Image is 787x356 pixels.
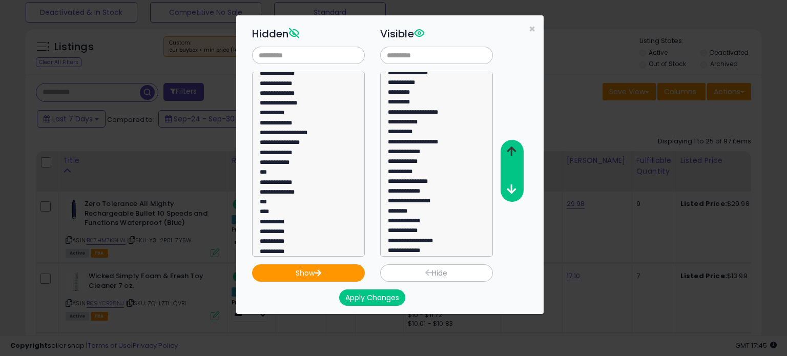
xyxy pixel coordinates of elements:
[380,26,493,41] h3: Visible
[529,22,535,36] span: ×
[380,264,493,282] button: Hide
[252,26,365,41] h3: Hidden
[252,264,365,282] button: Show
[339,289,405,306] button: Apply Changes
